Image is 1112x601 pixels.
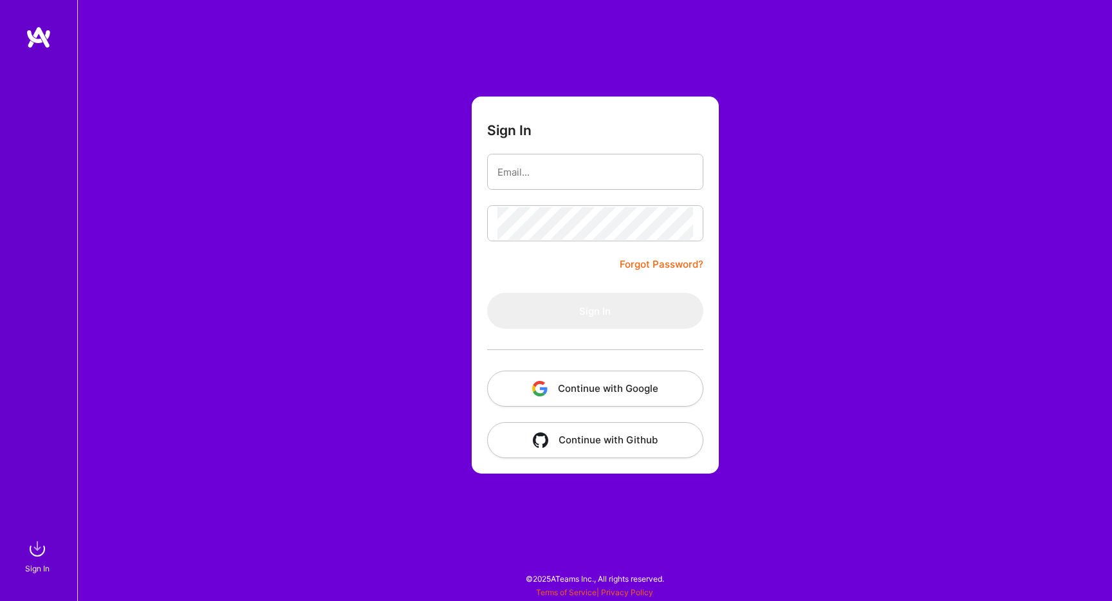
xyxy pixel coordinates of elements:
[25,562,50,575] div: Sign In
[487,371,703,407] button: Continue with Google
[487,122,532,138] h3: Sign In
[27,536,50,575] a: sign inSign In
[487,293,703,329] button: Sign In
[532,381,548,396] img: icon
[601,587,653,597] a: Privacy Policy
[533,432,548,448] img: icon
[77,562,1112,595] div: © 2025 ATeams Inc., All rights reserved.
[487,422,703,458] button: Continue with Github
[620,257,703,272] a: Forgot Password?
[497,156,693,189] input: Email...
[26,26,51,49] img: logo
[536,587,597,597] a: Terms of Service
[536,587,653,597] span: |
[24,536,50,562] img: sign in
